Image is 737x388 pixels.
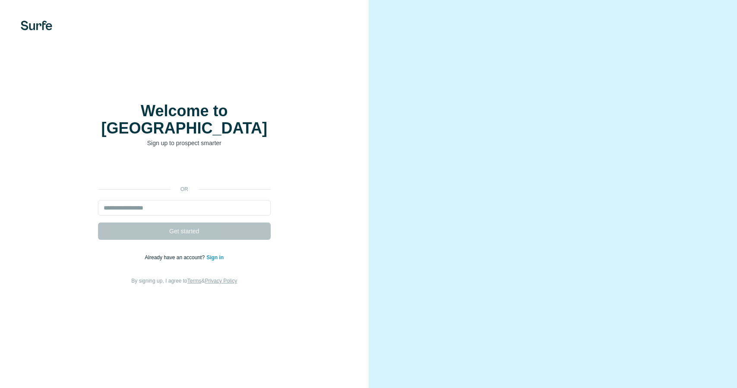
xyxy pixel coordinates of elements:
[21,21,52,30] img: Surfe's logo
[98,139,271,147] p: Sign up to prospect smarter
[171,185,198,193] p: or
[131,278,237,284] span: By signing up, I agree to &
[206,254,224,261] a: Sign in
[145,254,206,261] span: Already have an account?
[98,102,271,137] h1: Welcome to [GEOGRAPHIC_DATA]
[94,160,275,179] iframe: Bouton "Se connecter avec Google"
[205,278,237,284] a: Privacy Policy
[187,278,202,284] a: Terms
